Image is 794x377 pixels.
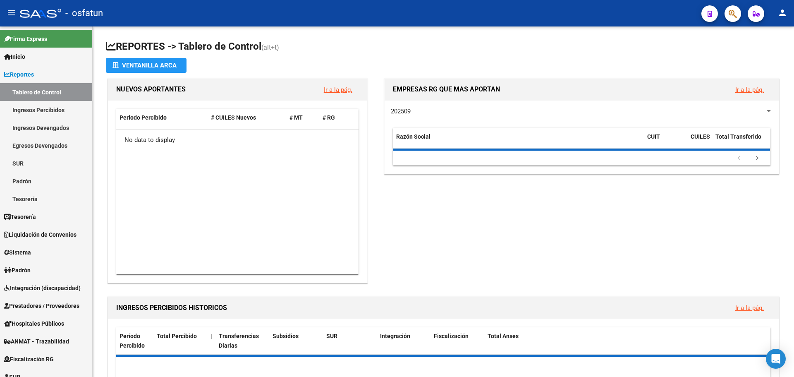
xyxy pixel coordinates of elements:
[323,327,377,355] datatable-header-cell: SUR
[7,8,17,18] mat-icon: menu
[4,230,77,239] span: Liquidación de Convenios
[116,327,153,355] datatable-header-cell: Período Percibido
[380,333,410,339] span: Integración
[393,85,500,93] span: EMPRESAS RG QUE MAS APORTAN
[729,82,770,97] button: Ir a la pág.
[777,8,787,18] mat-icon: person
[65,4,103,22] span: - osfatun
[766,349,786,369] div: Open Intercom Messenger
[4,355,54,364] span: Fiscalización RG
[4,52,25,61] span: Inicio
[391,108,411,115] span: 202509
[644,128,687,155] datatable-header-cell: CUIT
[430,327,484,355] datatable-header-cell: Fiscalización
[4,337,69,346] span: ANMAT - Trazabilidad
[687,128,712,155] datatable-header-cell: CUILES
[323,114,335,121] span: # RG
[215,327,269,355] datatable-header-cell: Transferencias Diarias
[749,154,765,163] a: go to next page
[715,133,761,140] span: Total Transferido
[273,333,299,339] span: Subsidios
[4,266,31,275] span: Padrón
[484,327,764,355] datatable-header-cell: Total Anses
[116,130,359,150] div: No data to display
[4,34,47,43] span: Firma Express
[116,85,186,93] span: NUEVOS APORTANTES
[647,133,660,140] span: CUIT
[112,58,180,73] div: Ventanilla ARCA
[106,40,781,54] h1: REPORTES -> Tablero de Control
[120,333,145,349] span: Período Percibido
[120,114,167,121] span: Período Percibido
[324,86,352,94] a: Ir a la pág.
[289,114,303,121] span: # MT
[712,128,770,155] datatable-header-cell: Total Transferido
[393,128,644,155] datatable-header-cell: Razón Social
[488,333,519,339] span: Total Anses
[326,333,337,339] span: SUR
[269,327,323,355] datatable-header-cell: Subsidios
[153,327,207,355] datatable-header-cell: Total Percibido
[4,70,34,79] span: Reportes
[735,86,764,94] a: Ir a la pág.
[434,333,469,339] span: Fiscalización
[207,327,215,355] datatable-header-cell: |
[4,319,64,328] span: Hospitales Públicos
[691,133,710,140] span: CUILES
[116,304,227,312] span: INGRESOS PERCIBIDOS HISTORICOS
[317,82,359,97] button: Ir a la pág.
[731,154,747,163] a: go to previous page
[208,109,287,127] datatable-header-cell: # CUILES Nuevos
[219,333,259,349] span: Transferencias Diarias
[210,333,212,339] span: |
[377,327,430,355] datatable-header-cell: Integración
[729,300,770,315] button: Ir a la pág.
[319,109,352,127] datatable-header-cell: # RG
[261,43,279,51] span: (alt+t)
[4,283,81,293] span: Integración (discapacidad)
[116,109,208,127] datatable-header-cell: Período Percibido
[4,212,36,221] span: Tesorería
[4,248,31,257] span: Sistema
[157,333,197,339] span: Total Percibido
[396,133,430,140] span: Razón Social
[106,58,187,73] button: Ventanilla ARCA
[286,109,319,127] datatable-header-cell: # MT
[211,114,256,121] span: # CUILES Nuevos
[4,301,79,310] span: Prestadores / Proveedores
[735,304,764,312] a: Ir a la pág.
